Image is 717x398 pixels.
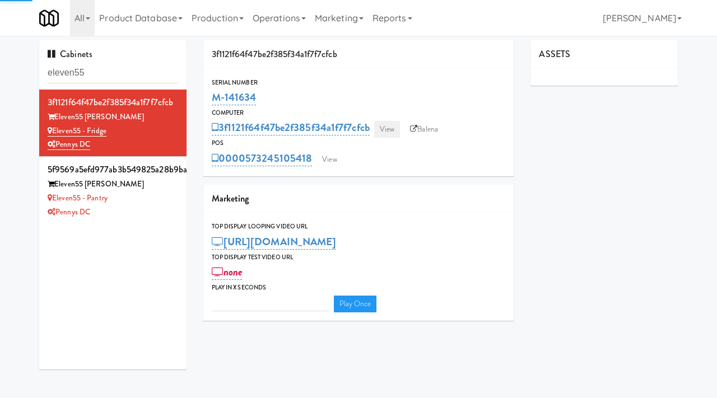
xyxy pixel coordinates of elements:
[212,77,506,88] div: Serial Number
[203,40,514,69] div: 3f1121f64f47be2f385f34a1f7f7cfcb
[374,121,400,138] a: View
[212,252,506,263] div: Top Display Test Video Url
[48,193,108,203] a: Eleven55 - Pantry
[316,151,342,168] a: View
[48,139,90,150] a: Pennys DC
[212,234,337,250] a: [URL][DOMAIN_NAME]
[404,121,444,138] a: Balena
[212,107,506,119] div: Computer
[212,192,249,205] span: Marketing
[48,63,178,83] input: Search cabinets
[39,8,59,28] img: Micromart
[212,138,506,149] div: POS
[212,221,506,232] div: Top Display Looping Video Url
[48,177,178,191] div: Eleven55 [PERSON_NAME]
[48,110,178,124] div: Eleven55 [PERSON_NAME]
[48,125,106,137] a: Eleven55 - Fridge
[212,90,257,105] a: M-141634
[539,48,570,60] span: ASSETS
[212,282,506,293] div: Play in X seconds
[212,120,370,135] a: 3f1121f64f47be2f385f34a1f7f7cfcb
[212,151,313,166] a: 0000573245105418
[212,264,243,280] a: none
[48,48,92,60] span: Cabinets
[48,94,178,111] div: 3f1121f64f47be2f385f34a1f7f7cfcb
[48,161,178,178] div: 5f9569a5efd977ab3b549825a28b9ba5
[48,207,90,217] a: Pennys DC
[39,90,187,157] li: 3f1121f64f47be2f385f34a1f7f7cfcbEleven55 [PERSON_NAME] Eleven55 - FridgePennys DC
[39,157,187,223] li: 5f9569a5efd977ab3b549825a28b9ba5Eleven55 [PERSON_NAME] Eleven55 - PantryPennys DC
[334,296,377,312] a: Play Once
